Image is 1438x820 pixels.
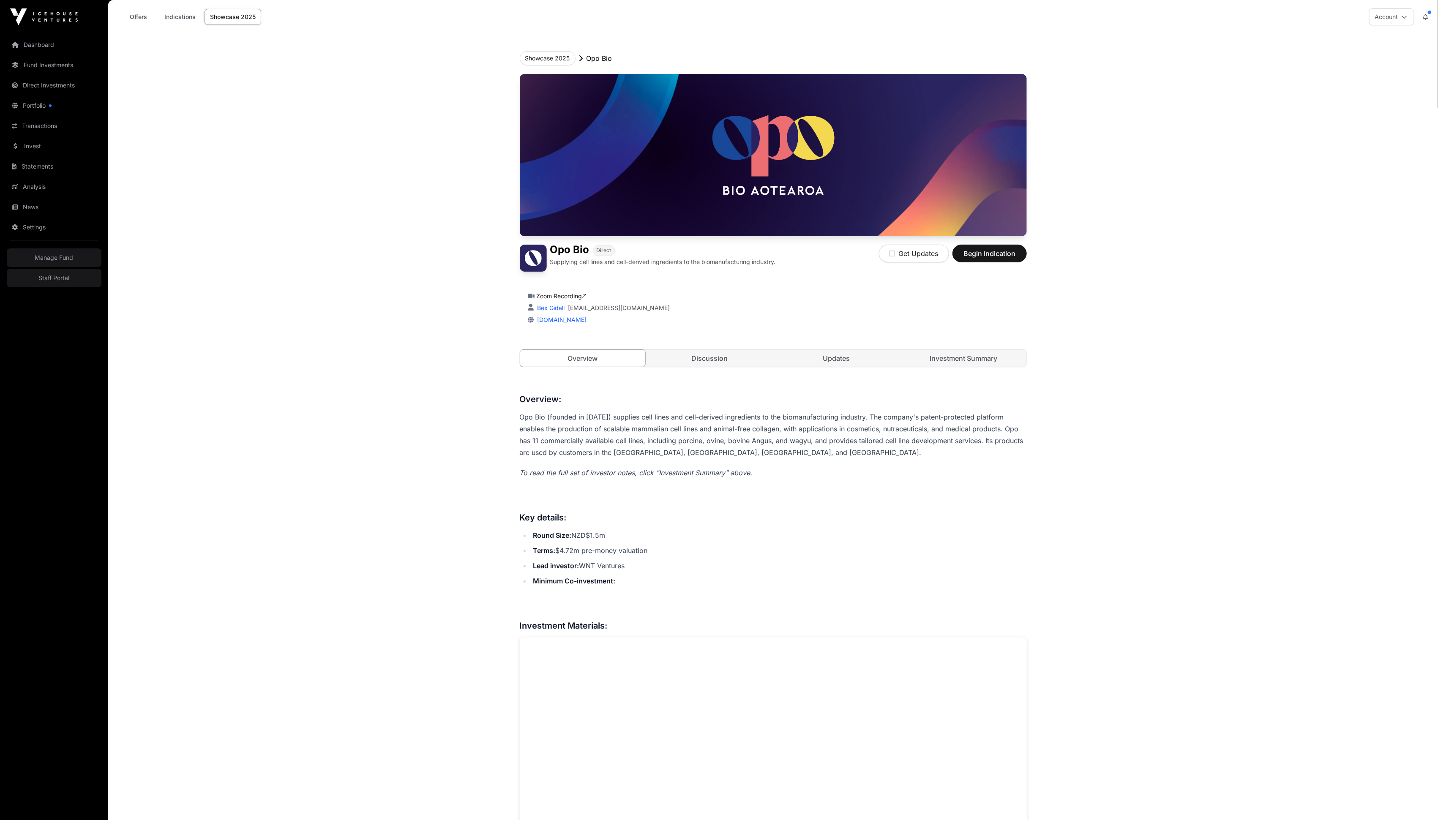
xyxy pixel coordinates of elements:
[901,350,1026,367] a: Investment Summary
[533,561,577,570] strong: Lead investor
[7,269,101,287] a: Staff Portal
[7,35,101,54] a: Dashboard
[774,350,900,367] a: Updates
[520,511,1027,524] h3: Key details:
[7,198,101,216] a: News
[963,248,1016,259] span: Begin Indication
[550,245,589,256] h1: Opo Bio
[1396,779,1438,820] iframe: Chat Widget
[587,53,612,63] p: Opo Bio
[520,469,753,477] em: To read the full set of investor notes, click "Investment Summary" above.
[952,245,1027,262] button: Begin Indication
[520,392,1027,406] h3: Overview:
[159,9,201,25] a: Indications
[520,411,1027,458] p: Opo Bio (founded in [DATE]) supplies cell lines and cell-derived ingredients to the biomanufactur...
[550,258,776,266] p: Supplying cell lines and cell-derived ingredients to the biomanufacturing industry.
[1369,8,1414,25] button: Account
[10,8,78,25] img: Icehouse Ventures Logo
[531,529,1027,541] li: NZD$1.5m
[531,560,1027,572] li: WNT Ventures
[647,350,772,367] a: Discussion
[7,117,101,135] a: Transactions
[520,350,1026,367] nav: Tabs
[533,546,556,555] strong: Terms:
[536,304,565,311] a: Bex Gidall
[7,56,101,74] a: Fund Investments
[7,137,101,155] a: Invest
[520,51,576,65] button: Showcase 2025
[533,531,572,539] strong: Round Size:
[122,9,156,25] a: Offers
[205,9,261,25] a: Showcase 2025
[520,74,1027,236] img: Opo Bio
[577,561,579,570] strong: :
[533,577,616,585] strong: Minimum Co-investment:
[7,218,101,237] a: Settings
[7,157,101,176] a: Statements
[537,292,587,300] a: Zoom Recording
[520,619,1027,632] h3: Investment Materials:
[520,245,547,272] img: Opo Bio
[7,96,101,115] a: Portfolio
[531,545,1027,556] li: $4.72m pre-money valuation
[597,247,611,254] span: Direct
[7,177,101,196] a: Analysis
[534,316,587,323] a: [DOMAIN_NAME]
[7,76,101,95] a: Direct Investments
[952,253,1027,262] a: Begin Indication
[520,349,646,367] a: Overview
[7,248,101,267] a: Manage Fund
[568,304,670,312] a: [EMAIL_ADDRESS][DOMAIN_NAME]
[879,245,949,262] button: Get Updates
